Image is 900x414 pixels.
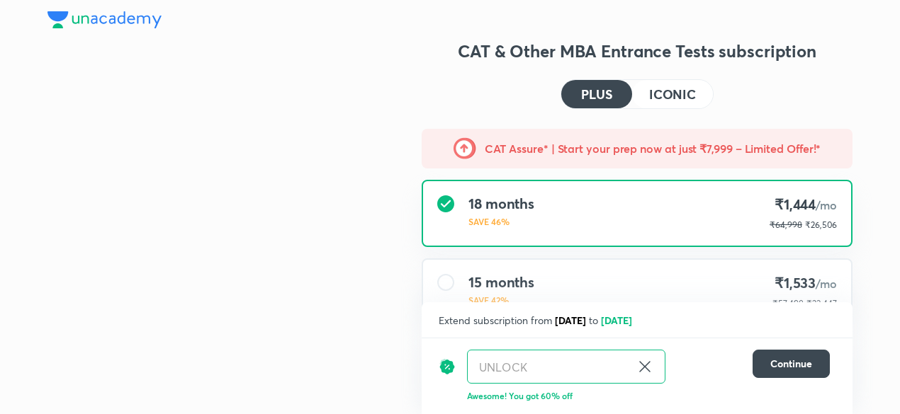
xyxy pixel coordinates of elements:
[47,11,162,28] img: Company Logo
[632,80,713,108] button: ICONIC
[816,197,837,212] span: /mo
[468,195,534,212] h4: 18 months
[816,276,837,291] span: /mo
[485,140,821,157] h5: CAT Assure* | Start your prep now at just ₹7,999 – Limited Offer!*
[468,350,631,384] input: Have a referral code?
[467,389,830,402] p: Awesome! You got 60% off
[753,350,830,378] button: Continue
[581,88,612,100] h4: PLUS
[468,274,534,291] h4: 15 months
[770,219,802,231] p: ₹64,998
[422,40,853,62] h3: CAT & Other MBA Entrance Tests subscription
[770,357,812,371] span: Continue
[649,88,696,100] h4: ICONIC
[806,298,837,309] span: ₹23,447
[772,297,804,310] p: ₹57,498
[601,314,632,327] span: [DATE]
[468,215,534,228] p: SAVE 46%
[805,219,837,230] span: ₹26,506
[772,274,837,293] h4: ₹1,533
[561,80,632,108] button: PLUS
[439,350,456,384] img: discount
[454,137,476,160] img: -
[439,314,635,327] span: Extend subscription from to
[468,294,534,306] p: SAVE 42%
[555,314,586,327] span: [DATE]
[47,142,376,388] img: yH5BAEAAAAALAAAAAABAAEAAAIBRAA7
[770,195,837,214] h4: ₹1,444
